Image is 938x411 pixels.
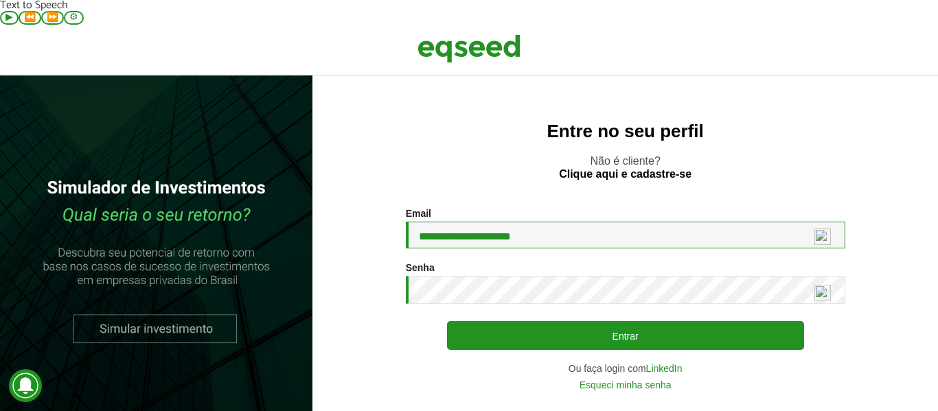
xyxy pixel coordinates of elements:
[447,321,804,350] button: Entrar
[814,228,831,245] img: npw-badge-icon-locked.svg
[19,11,41,25] button: Previous
[417,32,521,66] img: EqSeed Logo
[646,364,683,373] a: LinkedIn
[340,121,911,141] h2: Entre no seu perfil
[559,169,691,180] a: Clique aqui e cadastre-se
[406,364,845,373] div: Ou faça login com
[580,380,672,390] a: Esqueci minha senha
[406,263,435,272] label: Senha
[406,209,431,218] label: Email
[814,285,831,301] img: npw-badge-icon-locked.svg
[64,11,84,25] button: Settings
[340,154,911,180] p: Não é cliente?
[41,11,64,25] button: Forward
